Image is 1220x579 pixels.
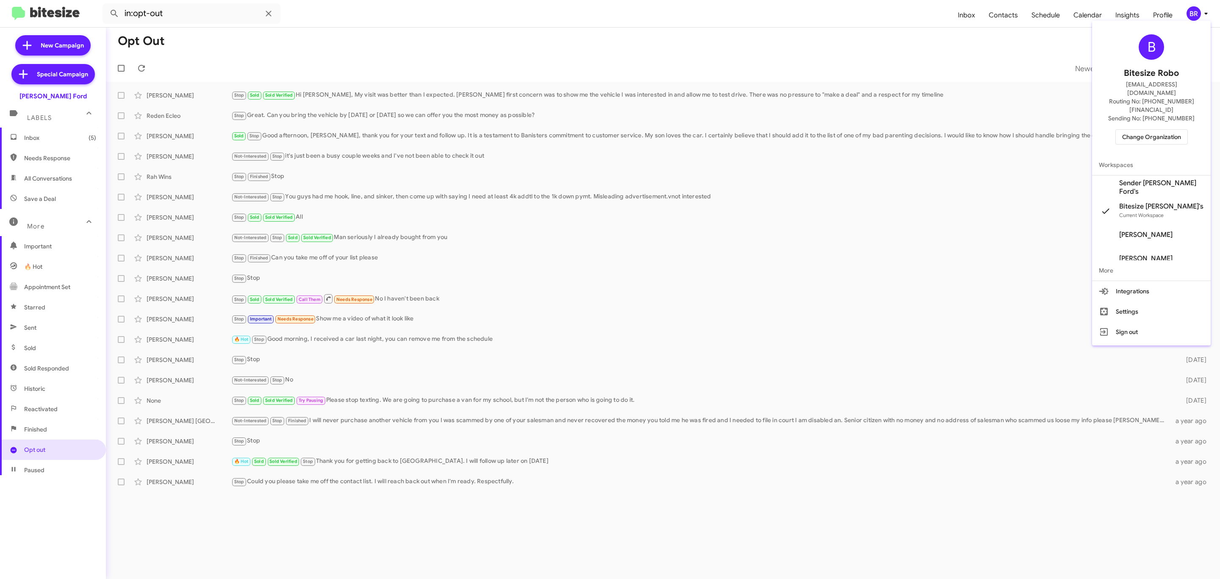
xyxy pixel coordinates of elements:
span: [EMAIL_ADDRESS][DOMAIN_NAME] [1102,80,1201,97]
button: Sign out [1092,322,1211,342]
span: Workspaces [1092,155,1211,175]
span: Change Organization [1122,130,1181,144]
span: Routing No: [PHONE_NUMBER][FINANCIAL_ID] [1102,97,1201,114]
span: Sender [PERSON_NAME] Ford's [1119,179,1204,196]
div: B [1139,34,1164,60]
span: Sending No: [PHONE_NUMBER] [1108,114,1195,122]
span: Bitesize Robo [1124,67,1179,80]
button: Settings [1092,301,1211,322]
span: [PERSON_NAME] [1119,254,1173,263]
button: Integrations [1092,281,1211,301]
span: [PERSON_NAME] [1119,231,1173,239]
span: Current Workspace [1119,212,1164,218]
button: Change Organization [1115,129,1188,145]
span: More [1092,260,1211,281]
span: Bitesize [PERSON_NAME]'s [1119,202,1203,211]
